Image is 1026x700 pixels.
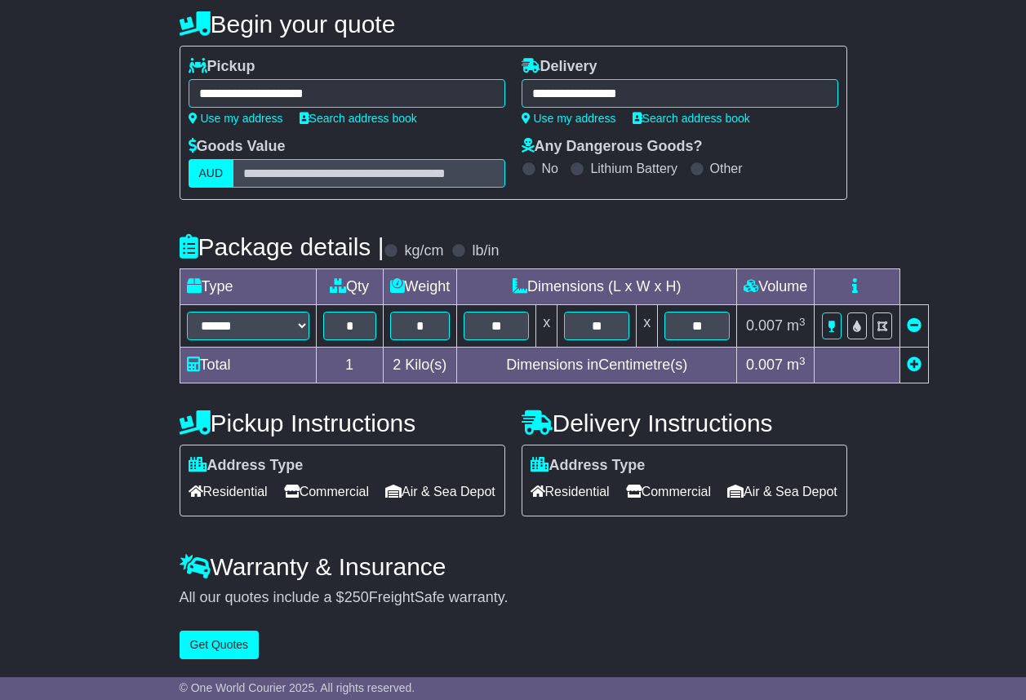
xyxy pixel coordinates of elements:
label: Pickup [189,58,255,76]
td: x [637,305,658,348]
span: 2 [393,357,401,373]
label: Address Type [189,457,304,475]
a: Use my address [522,112,616,125]
span: Residential [189,479,268,504]
td: Kilo(s) [383,348,457,383]
label: No [542,161,558,176]
span: 0.007 [746,317,783,334]
td: Volume [737,269,815,305]
div: All our quotes include a $ FreightSafe warranty. [180,589,847,607]
h4: Begin your quote [180,11,847,38]
td: Type [180,269,316,305]
label: kg/cm [404,242,443,260]
span: Commercial [626,479,711,504]
sup: 3 [799,316,806,328]
a: Use my address [189,112,283,125]
button: Get Quotes [180,631,260,659]
label: lb/in [472,242,499,260]
td: Qty [316,269,383,305]
td: x [536,305,557,348]
span: © One World Courier 2025. All rights reserved. [180,681,415,694]
td: Total [180,348,316,383]
span: 250 [344,589,369,605]
label: Any Dangerous Goods? [522,138,703,156]
h4: Warranty & Insurance [180,553,847,580]
h4: Delivery Instructions [522,410,847,436]
label: Address Type [531,457,646,475]
span: Air & Sea Depot [385,479,495,504]
td: Weight [383,269,457,305]
td: Dimensions in Centimetre(s) [457,348,737,383]
a: Search address book [300,112,417,125]
span: Air & Sea Depot [727,479,837,504]
a: Remove this item [907,317,922,334]
span: m [787,357,806,373]
label: AUD [189,159,234,188]
label: Lithium Battery [590,161,677,176]
label: Delivery [522,58,597,76]
span: m [787,317,806,334]
a: Search address book [633,112,750,125]
span: Residential [531,479,610,504]
h4: Package details | [180,233,384,260]
span: 0.007 [746,357,783,373]
td: 1 [316,348,383,383]
sup: 3 [799,355,806,367]
label: Goods Value [189,138,286,156]
span: Commercial [284,479,369,504]
h4: Pickup Instructions [180,410,505,436]
label: Other [710,161,743,176]
td: Dimensions (L x W x H) [457,269,737,305]
a: Add new item [907,357,922,373]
